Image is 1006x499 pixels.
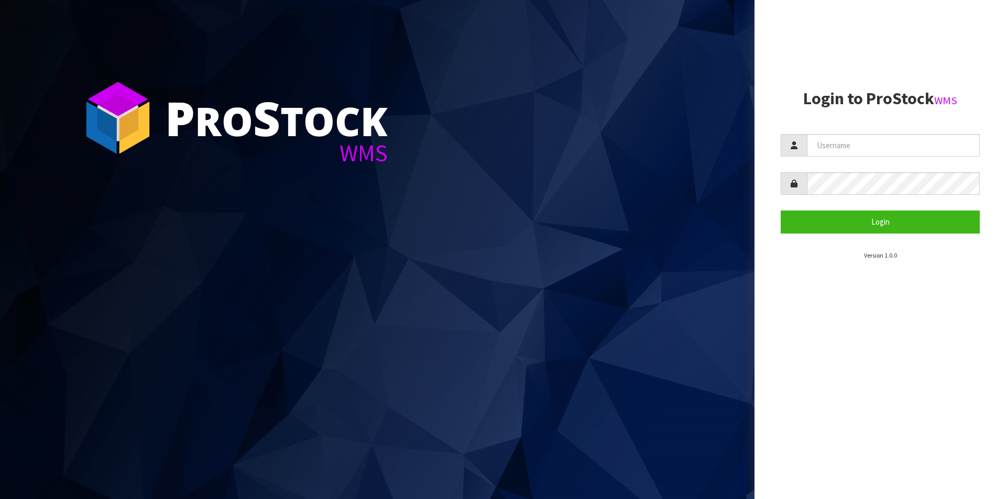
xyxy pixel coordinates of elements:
div: ro tock [165,94,388,141]
h2: Login to ProStock [781,90,980,108]
button: Login [781,210,980,233]
span: P [165,86,195,150]
img: ProStock Cube [79,79,157,157]
input: Username [807,134,980,157]
div: WMS [165,141,388,165]
small: Version 1.0.0 [864,251,897,259]
small: WMS [934,94,957,107]
span: S [253,86,280,150]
